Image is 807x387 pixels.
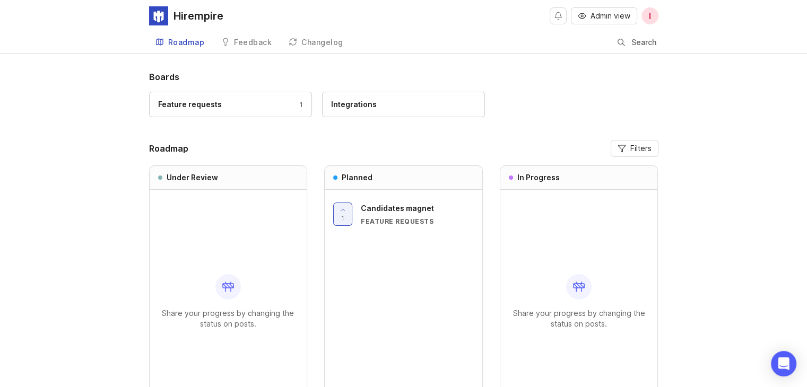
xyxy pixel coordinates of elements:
h3: Planned [342,172,372,183]
a: Feature requests1 [149,92,312,117]
a: Changelog [282,32,350,54]
div: 1 [294,100,303,109]
button: I [641,7,658,24]
h3: In Progress [517,172,560,183]
h3: Under Review [167,172,218,183]
a: Integrations [322,92,485,117]
p: Share your progress by changing the status on posts. [158,308,299,329]
a: Feedback [215,32,278,54]
a: Roadmap [149,32,211,54]
span: Admin view [591,11,630,21]
span: Candidates magnet [361,204,434,213]
span: 1 [341,214,344,223]
span: Filters [630,143,652,154]
div: Feedback [234,39,272,46]
a: Candidates magnetFeature requests [361,203,474,226]
div: Roadmap [168,39,205,46]
div: Integrations [331,99,377,110]
img: Hirempire logo [149,6,168,25]
button: Filters [611,140,658,157]
span: I [649,10,651,22]
p: Share your progress by changing the status on posts. [509,308,649,329]
div: Changelog [301,39,343,46]
button: Admin view [571,7,637,24]
button: 1 [333,203,352,226]
h1: Boards [149,71,658,83]
div: Hirempire [173,11,223,21]
h2: Roadmap [149,142,188,155]
button: Notifications [550,7,567,24]
div: Open Intercom Messenger [771,351,796,376]
div: Feature requests [158,99,222,110]
div: Feature requests [361,217,474,226]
